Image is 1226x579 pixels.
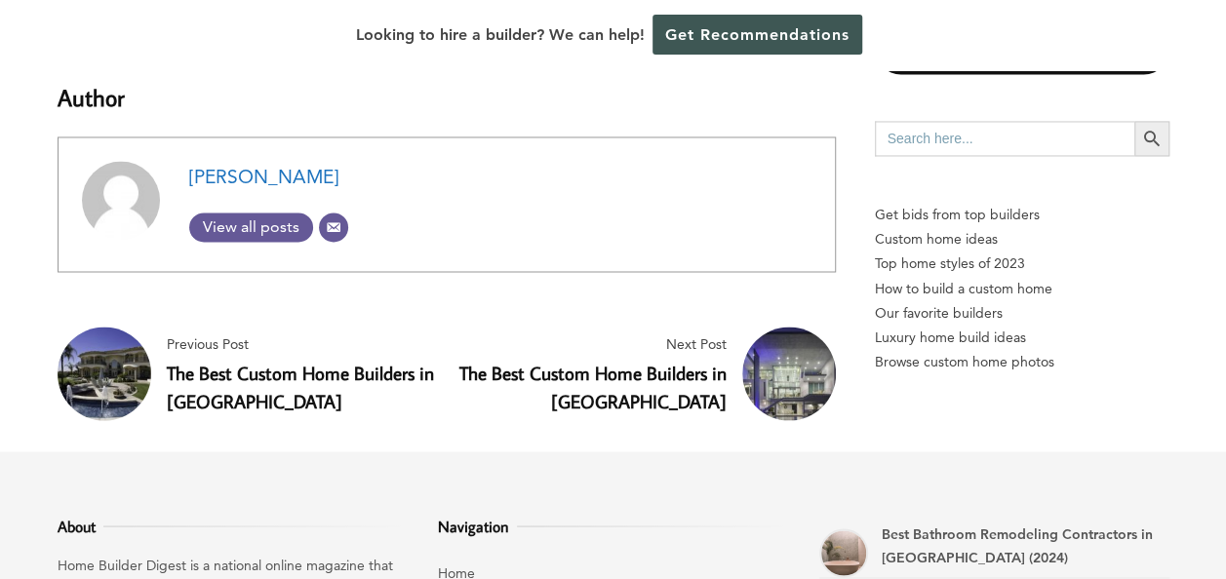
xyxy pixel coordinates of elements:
[455,331,727,356] span: Next Post
[875,276,1169,300] a: How to build a custom home
[851,439,1203,556] iframe: Drift Widget Chat Controller
[167,331,439,356] span: Previous Post
[189,166,338,188] a: [PERSON_NAME]
[58,514,408,537] h3: About
[167,360,434,412] a: The Best Custom Home Builders in [GEOGRAPHIC_DATA]
[189,212,313,242] a: View all posts
[653,15,862,55] a: Get Recommendations
[875,300,1169,325] a: Our favorite builders
[819,528,868,577] a: Best Bathroom Remodeling Contractors in Black Mountain (2024)
[459,360,727,412] a: The Best Custom Home Builders in [GEOGRAPHIC_DATA]
[1141,128,1163,149] svg: Search
[319,212,348,242] a: Email
[82,161,160,239] img: Adam Scharf
[875,227,1169,251] a: Custom home ideas
[875,121,1134,156] input: Search here...
[189,217,313,236] span: View all posts
[875,349,1169,373] a: Browse custom home photos
[875,203,1169,227] p: Get bids from top builders
[875,325,1169,349] a: Luxury home build ideas
[875,251,1169,276] a: Top home styles of 2023
[438,514,788,537] h3: Navigation
[58,57,836,115] h3: Author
